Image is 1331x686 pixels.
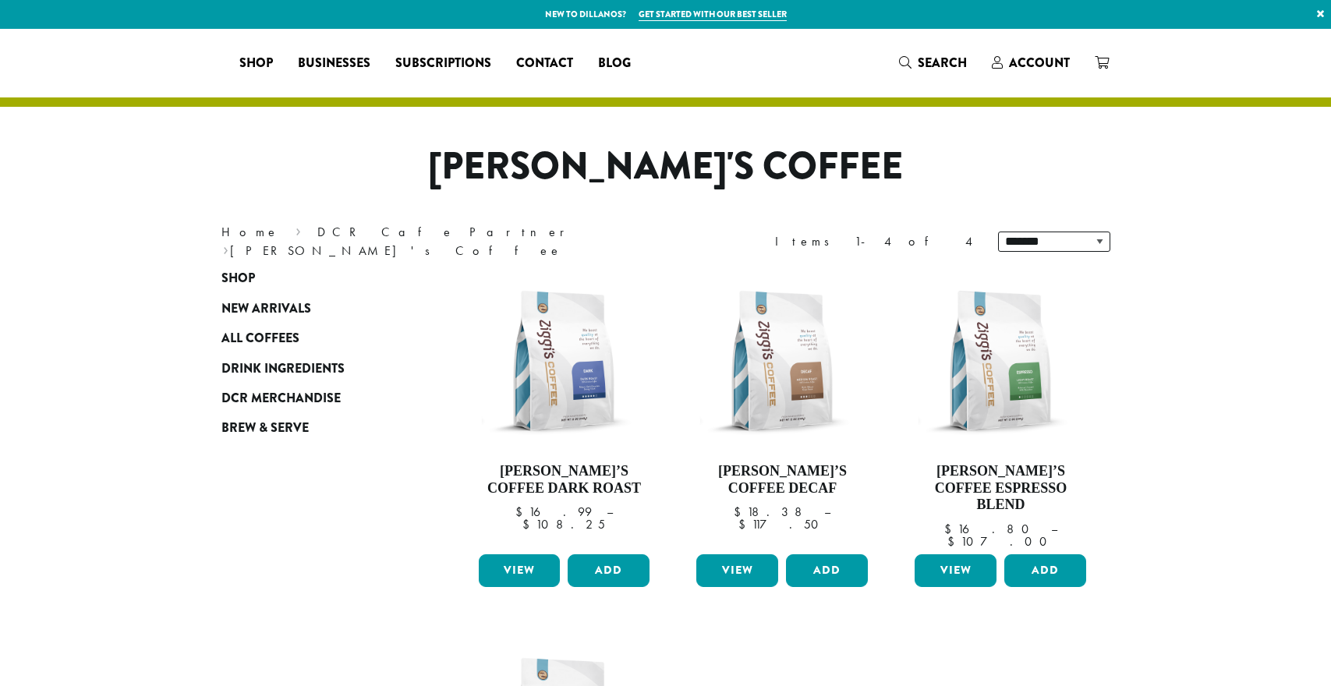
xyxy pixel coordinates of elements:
a: View [479,554,561,587]
a: Brew & Serve [221,413,409,443]
a: Search [887,50,979,76]
span: Account [1009,54,1070,72]
img: Ziggis-Dark-Blend-12-oz.png [474,271,653,451]
a: View [915,554,996,587]
span: › [223,236,228,260]
a: Drink Ingredients [221,353,409,383]
button: Add [1004,554,1086,587]
button: Add [568,554,650,587]
span: Subscriptions [395,54,491,73]
span: DCR Merchandise [221,389,341,408]
h4: [PERSON_NAME]’s Coffee Espresso Blend [911,463,1090,514]
a: DCR Cafe Partner [317,224,575,240]
span: Blog [598,54,631,73]
span: All Coffees [221,329,299,348]
bdi: 16.99 [515,504,592,520]
a: [PERSON_NAME]’s Coffee Espresso Blend [911,271,1090,548]
img: Ziggis-Decaf-Blend-12-oz.png [692,271,872,451]
bdi: 107.00 [947,533,1054,550]
span: $ [734,504,747,520]
span: $ [522,516,536,532]
span: Shop [239,54,273,73]
a: [PERSON_NAME]’s Coffee Decaf [692,271,872,548]
bdi: 18.38 [734,504,809,520]
span: › [296,217,301,242]
span: $ [738,516,752,532]
span: Shop [221,269,255,288]
span: Drink Ingredients [221,359,345,379]
span: $ [944,521,958,537]
img: Ziggis-Espresso-Blend-12-oz.png [911,271,1090,451]
span: Businesses [298,54,370,73]
nav: Breadcrumb [221,223,642,260]
div: Items 1-4 of 4 [775,232,975,251]
bdi: 108.25 [522,516,605,532]
a: New Arrivals [221,294,409,324]
a: Shop [221,263,409,293]
a: View [696,554,778,587]
button: Add [786,554,868,587]
span: Brew & Serve [221,419,309,438]
span: $ [515,504,529,520]
span: Search [918,54,967,72]
h1: [PERSON_NAME]'s Coffee [210,144,1122,189]
span: Contact [516,54,573,73]
span: – [824,504,830,520]
span: $ [947,533,961,550]
span: New Arrivals [221,299,311,319]
bdi: 16.80 [944,521,1036,537]
bdi: 117.50 [738,516,826,532]
a: Home [221,224,279,240]
h4: [PERSON_NAME]’s Coffee Decaf [692,463,872,497]
a: Get started with our best seller [639,8,787,21]
a: Shop [227,51,285,76]
a: DCR Merchandise [221,384,409,413]
a: All Coffees [221,324,409,353]
span: – [1051,521,1057,537]
h4: [PERSON_NAME]’s Coffee Dark Roast [475,463,654,497]
a: [PERSON_NAME]’s Coffee Dark Roast [475,271,654,548]
span: – [607,504,613,520]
